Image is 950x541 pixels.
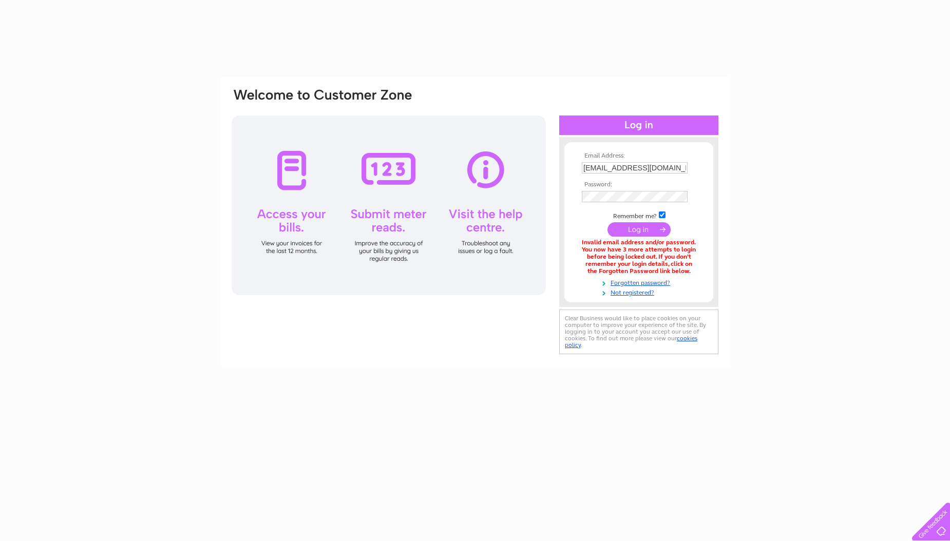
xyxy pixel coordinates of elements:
a: Not registered? [582,287,698,297]
td: Remember me? [579,210,698,220]
input: Submit [607,222,671,237]
th: Email Address: [579,152,698,160]
div: Clear Business would like to place cookies on your computer to improve your experience of the sit... [559,310,718,354]
a: cookies policy [565,335,697,349]
div: Invalid email address and/or password. You now have 3 more attempts to login before being locked ... [582,239,696,275]
th: Password: [579,181,698,188]
a: Forgotten password? [582,277,698,287]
